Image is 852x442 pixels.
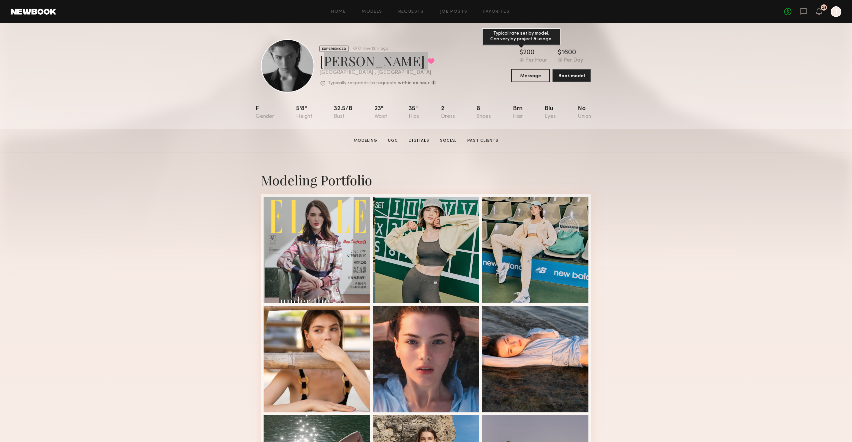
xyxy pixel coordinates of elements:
[362,10,382,14] a: Models
[552,69,591,82] button: Book model
[319,70,436,76] div: [GEOGRAPHIC_DATA] , [GEOGRAPHIC_DATA]
[406,138,432,144] a: Digitals
[358,47,388,51] div: Online 12hr ago
[256,106,274,119] div: F
[465,138,501,144] a: Past Clients
[477,106,491,119] div: 8
[482,28,560,45] div: Typical rate set by model. Can vary by project & usage.
[520,50,523,56] div: $
[831,6,841,17] a: T
[374,106,387,119] div: 23"
[398,10,424,14] a: Requests
[511,69,550,82] button: Message
[328,81,396,86] p: Typically responds to requests
[441,106,455,119] div: 2
[437,138,459,144] a: Social
[558,50,561,56] div: $
[409,106,419,119] div: 35"
[544,106,556,119] div: Blu
[561,50,576,56] div: 1600
[398,81,430,86] b: within an hour
[385,138,401,144] a: UGC
[564,58,583,64] div: Per Day
[440,10,468,14] a: Job Posts
[483,10,510,14] a: Favorites
[334,106,352,119] div: 32.5/b
[331,10,346,14] a: Home
[578,106,591,119] div: No
[296,106,312,119] div: 5'8"
[526,58,547,64] div: Per Hour
[523,50,534,56] div: 200
[319,46,348,52] div: EXPERIENCED
[513,106,523,119] div: Brn
[319,52,436,70] div: [PERSON_NAME]
[261,171,591,189] div: Modeling Portfolio
[351,138,380,144] a: Modeling
[822,6,826,10] div: 29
